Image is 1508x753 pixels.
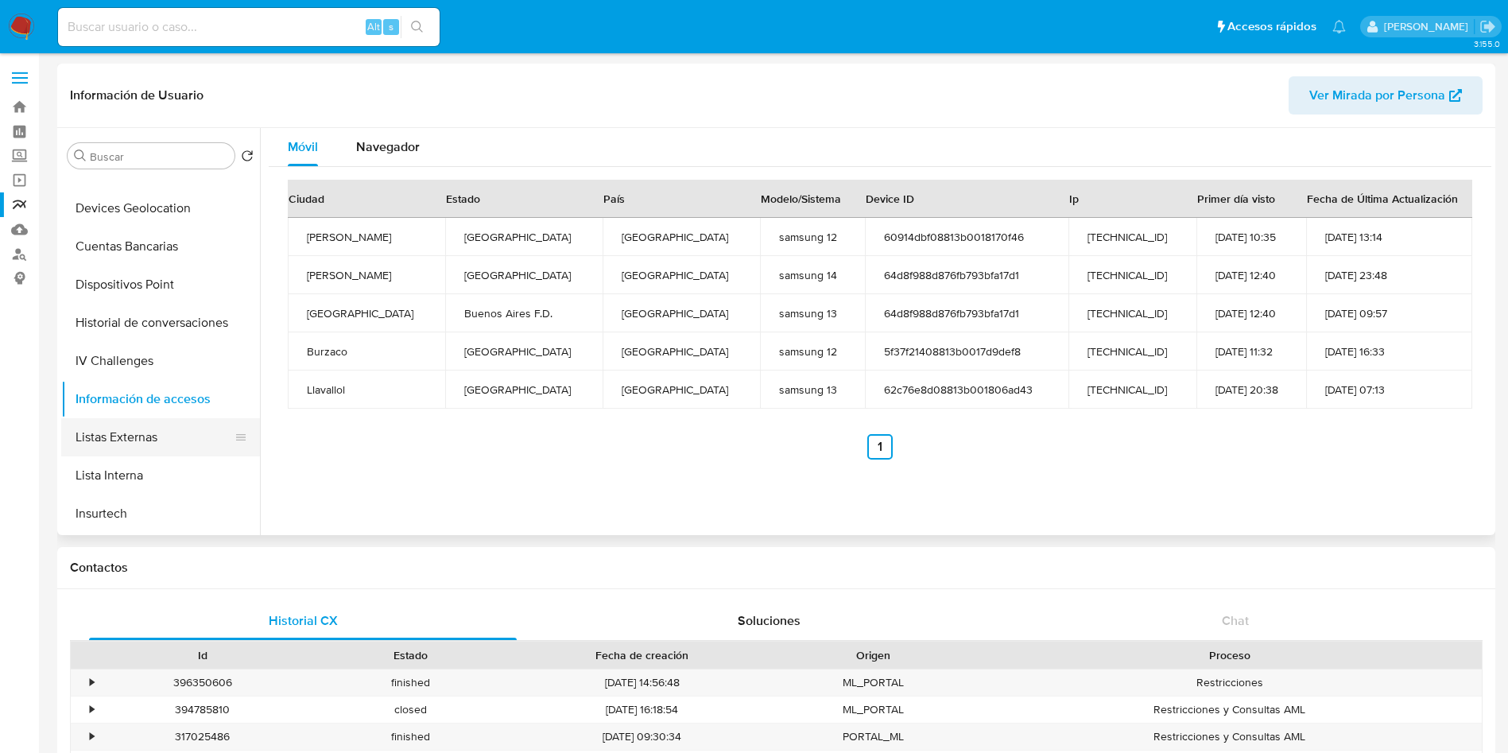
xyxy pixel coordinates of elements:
[61,418,247,456] button: Listas Externas
[1177,218,1325,256] td: [DATE] 10:35
[61,495,260,533] button: Insurtech
[74,149,87,162] button: Buscar
[900,266,1035,281] span: 64d8f988d876fb793bfa17d1
[770,670,978,696] div: ML_PORTAL
[1325,294,1474,332] td: [DATE] 09:57
[436,180,583,218] th: Estado
[389,19,393,34] span: s
[58,17,440,37] input: Buscar usuario o caso...
[1222,611,1249,630] span: Chat
[781,647,967,663] div: Origen
[584,256,732,294] td: [GEOGRAPHIC_DATA]
[584,294,732,332] td: [GEOGRAPHIC_DATA]
[288,332,436,371] td: Burzaco
[1479,18,1496,35] a: Salir
[90,702,94,717] div: •
[526,647,758,663] div: Fecha de creación
[269,128,1491,166] div: Tabs
[900,304,1035,320] span: 64d8f988d876fb793bfa17d1
[1325,332,1474,371] td: [DATE] 16:33
[61,456,260,495] button: Lista Interna
[288,294,436,332] td: [GEOGRAPHIC_DATA]
[356,138,420,156] span: Navegador
[1029,371,1177,409] td: [TECHNICAL_ID]
[732,332,880,371] td: samsung 12
[269,611,338,630] span: Historial CX
[584,332,732,371] td: [GEOGRAPHIC_DATA]
[1325,218,1474,256] td: [DATE] 13:14
[1177,332,1325,371] td: [DATE] 11:32
[1177,294,1325,332] td: [DATE] 12:40
[61,304,260,342] button: Historial de conversaciones
[732,294,880,332] td: samsung 13
[989,647,1471,663] div: Proceso
[1325,180,1474,218] th: Fecha de Última Actualización
[900,342,1037,358] span: 5f37f21408813b0017d9def8
[288,256,436,294] td: [PERSON_NAME]
[978,697,1482,723] div: Restricciones y Consultas AML
[90,149,228,164] input: Buscar
[900,380,1049,396] span: 62c76e8d08813b001806ad43
[900,227,1040,243] span: 60914dbf08813b0018170f46
[110,647,296,663] div: Id
[61,533,260,571] button: Inversiones
[436,332,583,371] td: [GEOGRAPHIC_DATA]
[61,189,260,227] button: Devices Geolocation
[318,647,504,663] div: Estado
[584,371,732,409] td: [GEOGRAPHIC_DATA]
[288,434,1472,460] nav: Paginación
[99,724,307,750] div: 317025486
[1325,256,1474,294] td: [DATE] 23:48
[367,19,380,34] span: Alt
[90,729,94,744] div: •
[770,697,978,723] div: ML_PORTAL
[1029,218,1177,256] td: [TECHNICAL_ID]
[307,697,515,723] div: closed
[732,256,880,294] td: samsung 14
[1177,180,1325,218] th: Primer día visto
[1177,371,1325,409] td: [DATE] 20:38
[288,218,436,256] td: [PERSON_NAME]
[515,724,770,750] div: [DATE] 09:30:34
[1309,76,1445,115] span: Ver Mirada por Persona
[1289,76,1483,115] button: Ver Mirada por Persona
[1332,20,1346,33] a: Notificaciones
[307,724,515,750] div: finished
[288,138,318,156] span: Móvil
[61,266,260,304] button: Dispositivos Point
[61,227,260,266] button: Cuentas Bancarias
[436,294,583,332] td: Buenos Aires F.D.
[436,218,583,256] td: [GEOGRAPHIC_DATA]
[732,371,880,409] td: samsung 13
[241,149,254,167] button: Volver al orden por defecto
[584,180,732,218] th: País
[70,560,1483,576] h1: Contactos
[70,87,204,103] h1: Información de Usuario
[436,371,583,409] td: [GEOGRAPHIC_DATA]
[732,218,880,256] td: samsung 12
[515,697,770,723] div: [DATE] 16:18:54
[61,380,260,418] button: Información de accesos
[288,371,436,409] td: Llavallol
[1029,332,1177,371] td: [TECHNICAL_ID]
[288,180,436,218] th: Ciudad
[1177,256,1325,294] td: [DATE] 12:40
[90,675,94,690] div: •
[99,670,307,696] div: 396350606
[978,670,1482,696] div: Restricciones
[738,611,801,630] span: Soluciones
[770,724,978,750] div: PORTAL_ML
[1029,294,1177,332] td: [TECHNICAL_ID]
[1384,19,1474,34] p: sandra.helbardt@mercadolibre.com
[732,180,880,218] th: Modelo/Sistema
[307,670,515,696] div: finished
[584,218,732,256] td: [GEOGRAPHIC_DATA]
[867,434,893,460] a: Ir a la página 1
[61,342,260,380] button: IV Challenges
[1325,371,1474,409] td: [DATE] 07:13
[515,670,770,696] div: [DATE] 14:56:48
[1029,180,1177,218] th: Ip
[99,697,307,723] div: 394785810
[436,256,583,294] td: [GEOGRAPHIC_DATA]
[401,16,433,38] button: search-icon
